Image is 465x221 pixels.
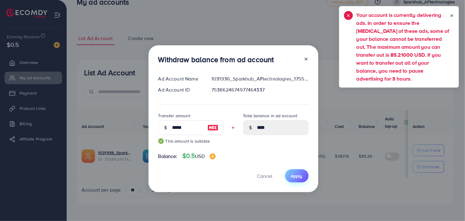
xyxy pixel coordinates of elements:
[357,11,450,83] h5: Your account is currently delivering ads. In order to ensure the [MEDICAL_DATA] of these ads, som...
[207,75,313,82] div: 1031936_Sparkhub_AFtechnologies_1755222861824
[243,113,298,119] label: Total balance in ad account
[158,55,274,64] h3: Withdraw balance from ad account
[210,153,216,159] img: image
[158,113,190,119] label: Transfer amount
[285,169,309,182] button: Apply
[195,153,204,159] span: USD
[439,193,460,216] iframe: Chat
[257,173,273,179] span: Cancel
[207,86,313,93] div: 7538624674977464337
[158,153,178,160] span: Balance:
[158,138,224,144] small: This amount is suitable
[291,173,302,179] span: Apply
[207,124,218,131] img: image
[153,86,207,93] div: Ad Account ID
[158,138,164,144] img: guide
[182,152,216,160] h4: $0.5
[153,75,207,82] div: Ad Account Name
[250,169,280,182] button: Cancel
